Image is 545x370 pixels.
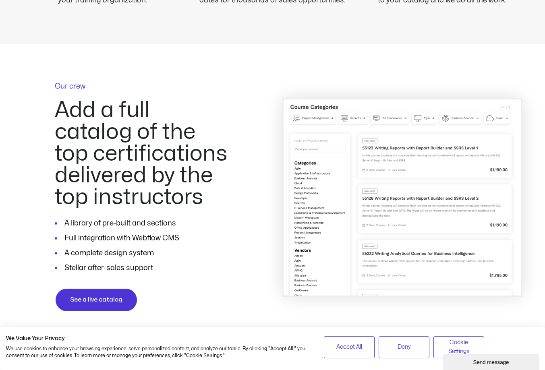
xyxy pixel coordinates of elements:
[282,98,522,296] img: Virtual Instructor-led Training (vILT)
[379,336,429,358] button: Deny all cookies
[62,218,176,229] span: A library of pre-built and sections
[398,343,411,351] span: Deny
[55,99,231,208] h2: Add a full catalog of the top certifications delivered by the top instructors
[55,288,138,312] a: See a live catalog
[62,263,153,273] span: Stellar after-sales support
[433,336,484,358] button: Adjust cookie preferences
[439,338,479,356] span: Cookie Settings
[55,83,231,90] p: Our crew
[70,295,122,305] span: See a live catalog
[443,352,541,370] iframe: chat widget
[6,345,312,359] p: We use cookies to enhance your browsing experience, serve personalized content, and analyze our t...
[62,233,179,244] span: Full integration with Webflow CMS
[336,343,362,351] span: Accept All
[62,248,154,258] span: A complete design system
[6,335,312,342] h2: We Value Your Privacy
[324,336,375,358] button: Accept all cookies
